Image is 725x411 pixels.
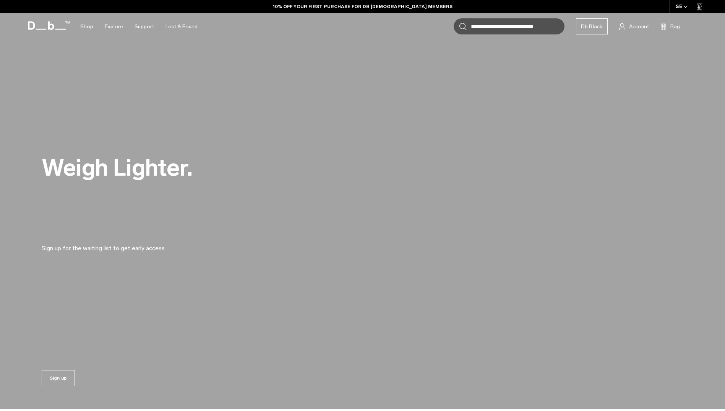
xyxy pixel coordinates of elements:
a: Db Black [576,18,608,34]
p: Sign up for the waiting list to get early access. [42,235,225,253]
a: Explore [105,13,123,40]
span: Bag [670,23,680,31]
a: Support [135,13,154,40]
a: Sign up [42,370,75,386]
a: Shop [80,13,93,40]
span: Account [629,23,649,31]
h2: Weigh Lighter. [42,156,386,179]
a: 10% OFF YOUR FIRST PURCHASE FOR DB [DEMOGRAPHIC_DATA] MEMBERS [273,3,453,10]
nav: Main Navigation [75,13,203,40]
a: Lost & Found [165,13,198,40]
a: Account [619,22,649,31]
button: Bag [660,22,680,31]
